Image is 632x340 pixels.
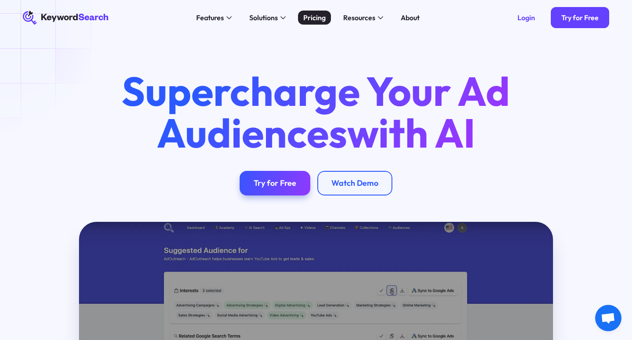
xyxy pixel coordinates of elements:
[401,12,420,23] div: About
[254,178,296,188] div: Try for Free
[303,12,326,23] div: Pricing
[298,11,331,25] a: Pricing
[343,12,375,23] div: Resources
[395,11,425,25] a: About
[331,178,378,188] div: Watch Demo
[517,13,535,22] div: Login
[551,7,609,28] a: Try for Free
[196,12,224,23] div: Features
[105,70,527,154] h1: Supercharge Your Ad Audiences
[240,171,310,195] a: Try for Free
[507,7,546,28] a: Login
[347,107,475,158] span: with AI
[595,305,621,331] a: Chat abierto
[249,12,278,23] div: Solutions
[561,13,599,22] div: Try for Free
